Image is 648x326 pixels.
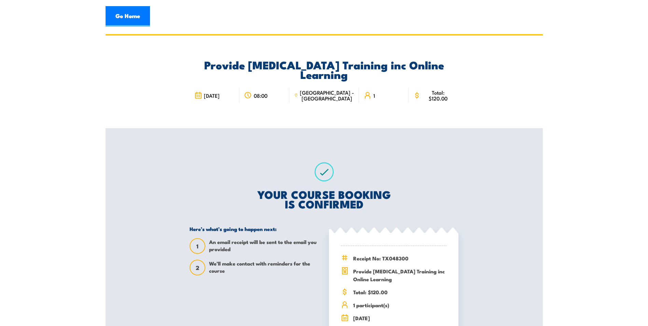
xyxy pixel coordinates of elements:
span: 1 [190,243,205,250]
span: An email receipt will be sent to the email you provided [209,238,319,254]
span: Total: $120.00 [353,288,446,296]
span: 08:00 [254,93,267,98]
span: 2 [190,264,205,271]
span: [DATE] [353,314,446,322]
span: [GEOGRAPHIC_DATA] - [GEOGRAPHIC_DATA] [300,90,354,101]
span: Total: $120.00 [423,90,454,101]
h5: Here’s what’s going to happen next: [190,226,319,232]
h2: YOUR COURSE BOOKING IS CONFIRMED [190,189,458,208]
span: We’ll make contact with reminders for the course [209,260,319,275]
a: Go Home [106,6,150,27]
span: Provide [MEDICAL_DATA] Training inc Online Learning [353,267,446,283]
span: [DATE] [204,93,220,98]
span: 1 [373,93,375,98]
span: Receipt No: TX048300 [353,254,446,262]
span: 1 participant(s) [353,301,446,309]
h2: Provide [MEDICAL_DATA] Training inc Online Learning [190,60,458,79]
